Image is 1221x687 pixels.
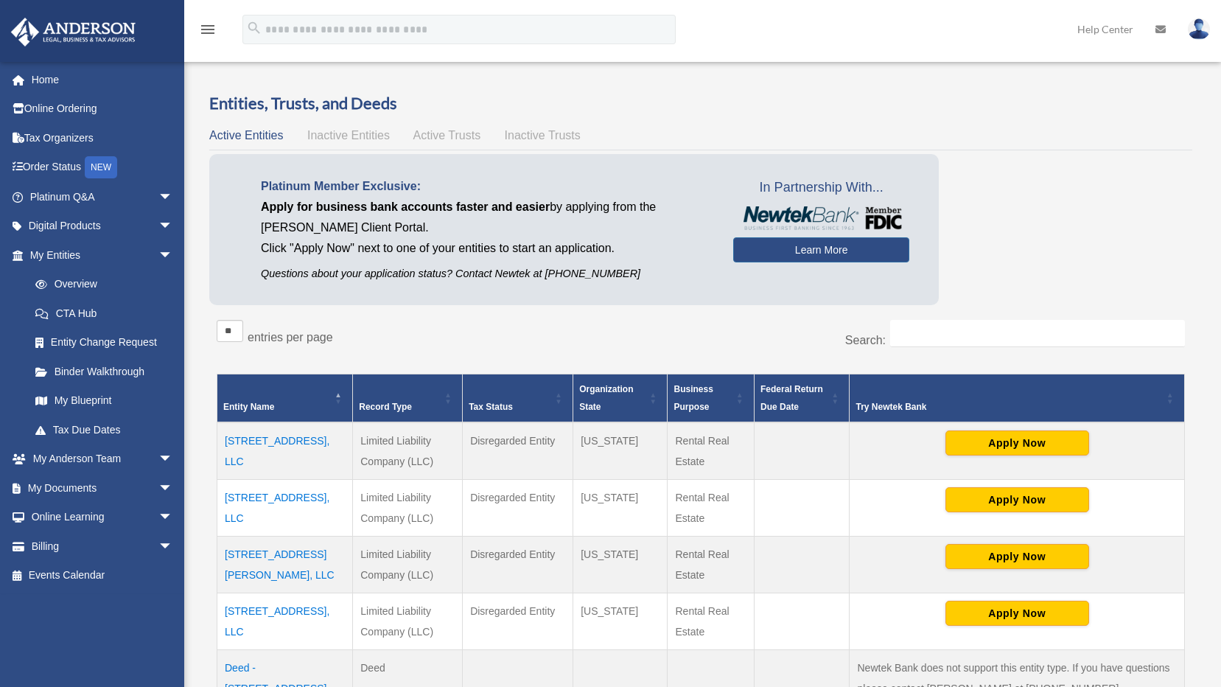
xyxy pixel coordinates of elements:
[674,384,713,412] span: Business Purpose
[21,270,181,299] a: Overview
[353,593,463,650] td: Limited Liability Company (LLC)
[733,176,909,200] span: In Partnership With...
[10,503,195,532] a: Online Learningarrow_drop_down
[353,480,463,537] td: Limited Liability Company (LLC)
[845,334,886,346] label: Search:
[217,422,353,480] td: [STREET_ADDRESS], LLC
[248,331,333,343] label: entries per page
[463,374,573,423] th: Tax Status: Activate to sort
[85,156,117,178] div: NEW
[469,402,513,412] span: Tax Status
[261,176,711,197] p: Platinum Member Exclusive:
[10,561,195,590] a: Events Calendar
[733,237,909,262] a: Learn More
[261,265,711,283] p: Questions about your application status? Contact Newtek at [PHONE_NUMBER]
[945,601,1089,626] button: Apply Now
[21,415,188,444] a: Tax Due Dates
[10,153,195,183] a: Order StatusNEW
[21,299,188,328] a: CTA Hub
[856,398,1162,416] div: Try Newtek Bank
[668,537,755,593] td: Rental Real Estate
[353,422,463,480] td: Limited Liability Company (LLC)
[307,129,390,142] span: Inactive Entities
[223,402,274,412] span: Entity Name
[945,544,1089,569] button: Apply Now
[573,593,668,650] td: [US_STATE]
[246,20,262,36] i: search
[668,593,755,650] td: Rental Real Estate
[10,240,188,270] a: My Entitiesarrow_drop_down
[10,212,195,241] a: Digital Productsarrow_drop_down
[850,374,1185,423] th: Try Newtek Bank : Activate to sort
[945,487,1089,512] button: Apply Now
[413,129,481,142] span: Active Trusts
[463,480,573,537] td: Disregarded Entity
[10,123,195,153] a: Tax Organizers
[668,422,755,480] td: Rental Real Estate
[261,197,711,238] p: by applying from the [PERSON_NAME] Client Portal.
[741,206,902,230] img: NewtekBankLogoSM.png
[1188,18,1210,40] img: User Pic
[21,386,188,416] a: My Blueprint
[10,94,195,124] a: Online Ordering
[158,531,188,562] span: arrow_drop_down
[505,129,581,142] span: Inactive Trusts
[463,422,573,480] td: Disregarded Entity
[261,238,711,259] p: Click "Apply Now" next to one of your entities to start an application.
[199,26,217,38] a: menu
[573,480,668,537] td: [US_STATE]
[158,503,188,533] span: arrow_drop_down
[217,593,353,650] td: [STREET_ADDRESS], LLC
[668,374,755,423] th: Business Purpose: Activate to sort
[10,531,195,561] a: Billingarrow_drop_down
[668,480,755,537] td: Rental Real Estate
[158,240,188,271] span: arrow_drop_down
[7,18,140,46] img: Anderson Advisors Platinum Portal
[209,129,283,142] span: Active Entities
[463,593,573,650] td: Disregarded Entity
[10,65,195,94] a: Home
[579,384,633,412] span: Organization State
[217,374,353,423] th: Entity Name: Activate to invert sorting
[353,537,463,593] td: Limited Liability Company (LLC)
[945,430,1089,456] button: Apply Now
[755,374,850,423] th: Federal Return Due Date: Activate to sort
[353,374,463,423] th: Record Type: Activate to sort
[463,537,573,593] td: Disregarded Entity
[10,473,195,503] a: My Documentsarrow_drop_down
[158,182,188,212] span: arrow_drop_down
[760,384,823,412] span: Federal Return Due Date
[217,480,353,537] td: [STREET_ADDRESS], LLC
[10,182,195,212] a: Platinum Q&Aarrow_drop_down
[573,537,668,593] td: [US_STATE]
[573,374,668,423] th: Organization State: Activate to sort
[217,537,353,593] td: [STREET_ADDRESS][PERSON_NAME], LLC
[158,444,188,475] span: arrow_drop_down
[21,328,188,358] a: Entity Change Request
[10,444,195,474] a: My Anderson Teamarrow_drop_down
[158,212,188,242] span: arrow_drop_down
[158,473,188,503] span: arrow_drop_down
[21,357,188,386] a: Binder Walkthrough
[573,422,668,480] td: [US_STATE]
[209,92,1192,115] h3: Entities, Trusts, and Deeds
[199,21,217,38] i: menu
[261,200,550,213] span: Apply for business bank accounts faster and easier
[359,402,412,412] span: Record Type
